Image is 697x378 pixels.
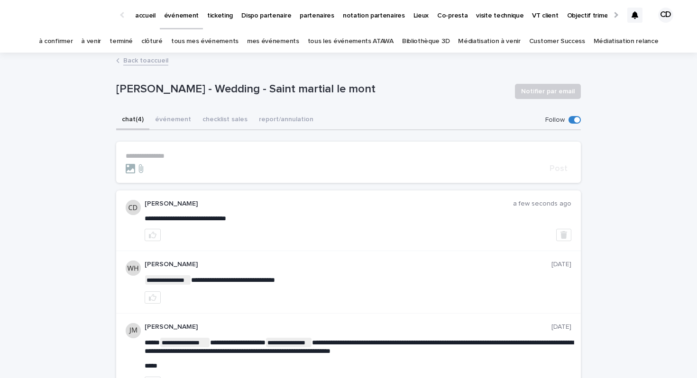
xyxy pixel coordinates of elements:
[529,30,585,53] a: Customer Success
[197,110,253,130] button: checklist sales
[81,30,101,53] a: à venir
[308,30,394,53] a: tous les événements ATAWA
[149,110,197,130] button: événement
[521,87,575,96] span: Notifier par email
[141,30,163,53] a: clôturé
[253,110,319,130] button: report/annulation
[145,291,161,304] button: like this post
[19,6,111,25] img: Ls34BcGeRexTGTNfXpUC
[145,261,551,269] p: [PERSON_NAME]
[551,261,571,269] p: [DATE]
[145,200,513,208] p: [PERSON_NAME]
[39,30,73,53] a: à confirmer
[145,323,551,331] p: [PERSON_NAME]
[458,30,521,53] a: Médiatisation à venir
[171,30,238,53] a: tous mes événements
[247,30,299,53] a: mes événements
[402,30,449,53] a: Bibliothèque 3D
[123,54,168,65] a: Back toaccueil
[110,30,133,53] a: terminé
[658,8,673,23] div: CD
[513,200,571,208] p: a few seconds ago
[556,229,571,241] button: Delete post
[546,164,571,173] button: Post
[545,116,565,124] p: Follow
[145,229,161,241] button: like this post
[551,323,571,331] p: [DATE]
[550,164,568,173] span: Post
[116,82,507,96] p: [PERSON_NAME] - Wedding - Saint martial le mont
[594,30,659,53] a: Médiatisation relance
[515,84,581,99] button: Notifier par email
[116,110,149,130] button: chat (4)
